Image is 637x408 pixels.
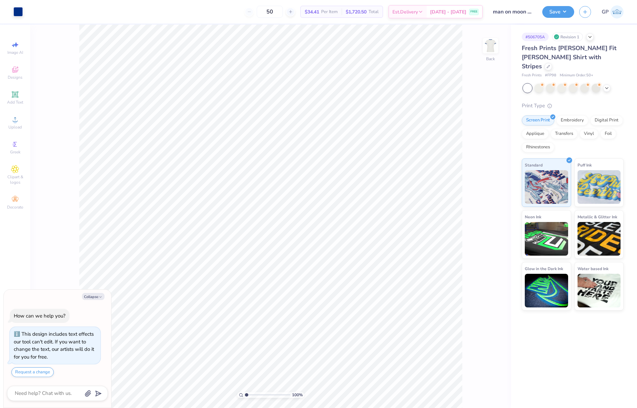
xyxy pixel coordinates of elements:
[484,39,497,52] img: Back
[578,222,621,256] img: Metallic & Glitter Ink
[578,274,621,307] img: Water based Ink
[522,102,624,110] div: Print Type
[486,56,495,62] div: Back
[522,33,549,41] div: # 506705A
[257,6,283,18] input: – –
[556,115,588,125] div: Embroidery
[11,367,54,377] button: Request a change
[578,265,608,272] span: Water based Ink
[14,312,66,319] div: How can we help you?
[3,174,27,185] span: Clipart & logos
[525,170,568,204] img: Standard
[600,129,616,139] div: Foil
[525,213,541,220] span: Neon Ink
[7,100,23,105] span: Add Text
[602,5,624,18] a: GP
[522,142,554,152] div: Rhinestones
[8,124,22,130] span: Upload
[321,8,338,15] span: Per Item
[82,293,104,300] button: Collapse
[578,213,617,220] span: Metallic & Glitter Ink
[525,265,563,272] span: Glow in the Dark Ink
[346,8,367,15] span: $1,720.50
[392,8,418,15] span: Est. Delivery
[525,222,568,256] img: Neon Ink
[14,331,94,360] div: This design includes text effects our tool can't edit. If you want to change the text, our artist...
[522,44,617,70] span: Fresh Prints [PERSON_NAME] Fit [PERSON_NAME] Shirt with Stripes
[430,8,466,15] span: [DATE] - [DATE]
[470,9,477,14] span: FREE
[522,73,542,78] span: Fresh Prints
[7,50,23,55] span: Image AI
[305,8,319,15] span: $34.41
[545,73,556,78] span: # FP98
[560,73,593,78] span: Minimum Order: 50 +
[578,161,592,169] span: Puff Ink
[590,115,623,125] div: Digital Print
[578,170,621,204] img: Puff Ink
[369,8,379,15] span: Total
[552,33,583,41] div: Revision 1
[522,129,549,139] div: Applique
[525,274,568,307] img: Glow in the Dark Ink
[522,115,554,125] div: Screen Print
[580,129,598,139] div: Vinyl
[542,6,574,18] button: Save
[602,8,609,16] span: GP
[7,205,23,210] span: Decorate
[10,149,20,155] span: Greek
[292,392,303,398] span: 100 %
[610,5,624,18] img: Germaine Penalosa
[488,5,537,18] input: Untitled Design
[8,75,23,80] span: Designs
[525,161,543,169] span: Standard
[551,129,578,139] div: Transfers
